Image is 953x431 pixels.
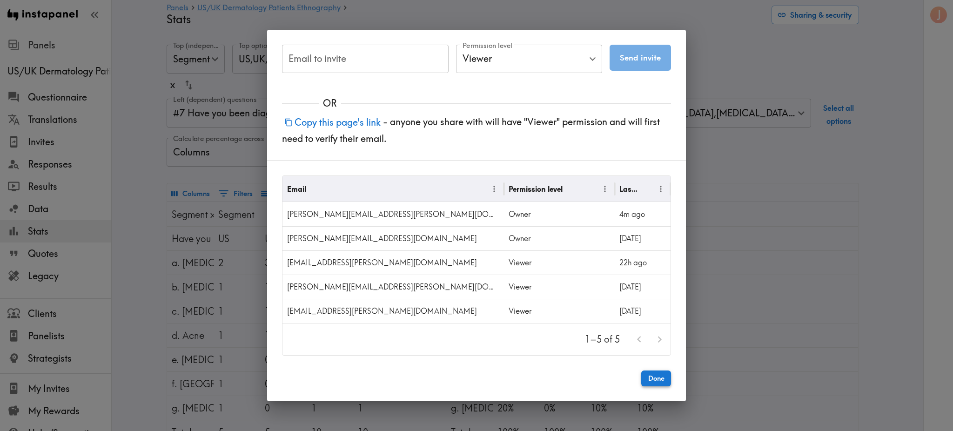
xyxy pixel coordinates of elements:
div: Viewer [504,275,615,299]
div: abi.stevenson@inizioevoke.com [282,299,504,323]
div: anna.capers@inizioevoke.com [282,275,504,299]
div: Viewer [504,250,615,275]
span: [DATE] [619,306,641,316]
span: [DATE] [619,234,641,243]
div: Permission level [509,184,563,194]
button: Menu [598,182,612,196]
button: Menu [487,182,502,196]
button: Copy this page's link [282,112,383,132]
span: [DATE] [619,282,641,291]
span: 22h ago [619,258,647,267]
span: OR [319,97,341,110]
div: Email [287,184,306,194]
div: Owner [504,226,615,250]
div: Owner [504,202,615,226]
button: Sort [564,182,578,196]
button: Send invite [610,45,671,71]
div: rachel.butcher@inizioevoke.com [282,202,504,226]
label: Permission level [463,40,512,51]
div: Viewer [456,45,602,74]
div: rohit.talwar@inizioevoke.com [282,250,504,275]
span: 4m ago [619,209,645,219]
button: Sort [640,182,654,196]
div: Last Viewed [619,184,639,194]
button: Sort [307,182,322,196]
p: 1–5 of 5 [585,333,620,346]
div: Viewer [504,299,615,323]
div: - anyone you share with will have "Viewer" permission and will first need to verify their email. [267,110,686,160]
button: Done [641,370,671,386]
div: angela.mcmean@inizioevoke.com [282,226,504,250]
button: Menu [654,182,668,196]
